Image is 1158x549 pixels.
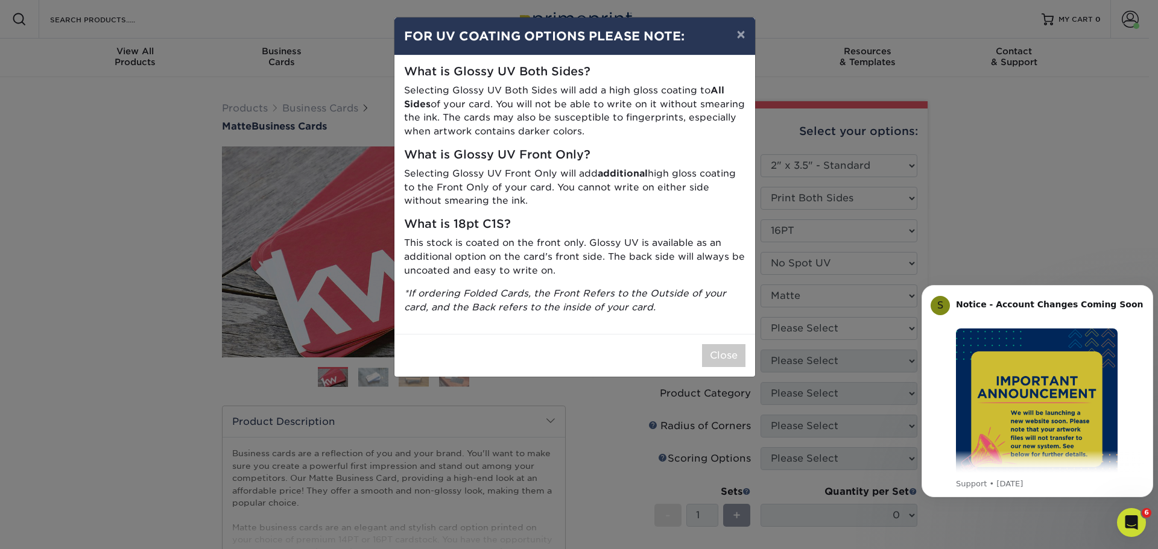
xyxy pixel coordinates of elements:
[1117,508,1146,537] iframe: Intercom live chat
[727,17,755,51] button: ×
[404,65,745,79] h5: What is Glossy UV Both Sides?
[1142,508,1151,518] span: 6
[702,344,745,367] button: Close
[404,27,745,45] h4: FOR UV COATING OPTIONS PLEASE NOTE:
[598,168,648,179] strong: additional
[404,236,745,277] p: This stock is coated on the front only. Glossy UV is available as an additional option on the car...
[404,84,724,110] strong: All Sides
[404,218,745,231] h5: What is 18pt C1S?
[917,267,1158,516] iframe: Intercom notifications message
[404,167,745,208] p: Selecting Glossy UV Front Only will add high gloss coating to the Front Only of your card. You ca...
[404,84,745,139] p: Selecting Glossy UV Both Sides will add a high gloss coating to of your card. You will not be abl...
[404,287,726,313] i: *If ordering Folded Cards, the Front Refers to the Outside of your card, and the Back refers to t...
[404,148,745,162] h5: What is Glossy UV Front Only?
